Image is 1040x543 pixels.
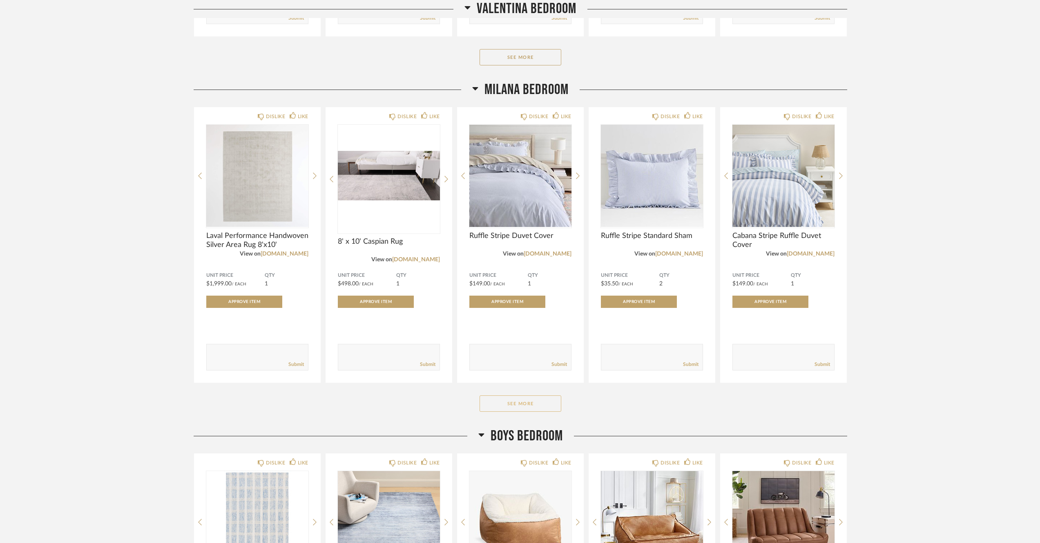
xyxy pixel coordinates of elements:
div: DISLIKE [792,459,811,467]
div: DISLIKE [661,459,680,467]
a: Submit [551,361,567,368]
span: View on [766,251,787,257]
a: [DOMAIN_NAME] [392,257,440,263]
a: [DOMAIN_NAME] [787,251,835,257]
button: Approve Item [469,296,545,308]
a: Submit [815,361,830,368]
span: $498.00 [338,281,359,287]
span: Approve Item [360,300,392,304]
span: Approve Item [228,300,260,304]
button: See More [480,49,561,65]
span: Unit Price [206,272,265,279]
div: LIKE [429,459,440,467]
div: 0 [338,125,440,227]
a: Submit [420,361,435,368]
div: LIKE [692,459,703,467]
div: LIKE [429,112,440,121]
a: [DOMAIN_NAME] [261,251,308,257]
div: DISLIKE [266,459,285,467]
span: 1 [265,281,268,287]
a: Submit [288,361,304,368]
span: View on [240,251,261,257]
span: Unit Price [732,272,791,279]
span: Approve Item [754,300,786,304]
span: QTY [396,272,440,279]
span: / Each [753,282,768,286]
span: 2 [659,281,663,287]
span: QTY [528,272,571,279]
span: Unit Price [469,272,528,279]
span: / Each [232,282,246,286]
img: undefined [601,125,703,227]
span: View on [634,251,655,257]
button: Approve Item [732,296,808,308]
span: BOYS BEDROOM [491,427,563,445]
span: MILANA BEDROOM [484,81,569,99]
a: Submit [288,15,304,22]
a: Submit [683,15,699,22]
div: LIKE [824,112,835,121]
span: / Each [618,282,633,286]
a: [DOMAIN_NAME] [655,251,703,257]
div: LIKE [824,459,835,467]
span: View on [371,257,392,263]
span: $149.00 [732,281,753,287]
div: DISLIKE [529,112,548,121]
span: / Each [359,282,373,286]
span: 1 [396,281,399,287]
div: DISLIKE [661,112,680,121]
span: Ruffle Stripe Standard Sham [601,231,703,240]
span: $35.50 [601,281,618,287]
div: LIKE [298,459,308,467]
span: Ruffle Stripe Duvet Cover [469,231,571,240]
span: Cabana Stripe Ruffle Duvet Cover [732,231,835,249]
img: undefined [469,125,571,227]
button: Approve Item [601,296,677,308]
span: Approve Item [623,300,655,304]
span: / Each [490,282,505,286]
img: undefined [732,125,835,227]
span: QTY [265,272,308,279]
span: $149.00 [469,281,490,287]
button: Approve Item [338,296,414,308]
div: LIKE [298,112,308,121]
span: QTY [791,272,835,279]
button: See More [480,395,561,412]
a: Submit [815,15,830,22]
img: undefined [206,125,308,227]
span: Laval Performance Handwoven Silver Area Rug 8'x10' [206,231,308,249]
div: DISLIKE [397,459,417,467]
button: Approve Item [206,296,282,308]
span: Approve Item [491,300,523,304]
span: $1,999.00 [206,281,232,287]
span: Unit Price [338,272,396,279]
span: Unit Price [601,272,659,279]
div: DISLIKE [529,459,548,467]
div: LIKE [561,459,571,467]
a: Submit [420,15,435,22]
div: DISLIKE [266,112,285,121]
div: DISLIKE [397,112,417,121]
span: 1 [528,281,531,287]
a: Submit [551,15,567,22]
a: [DOMAIN_NAME] [524,251,571,257]
span: 1 [791,281,794,287]
img: undefined [338,125,440,227]
span: View on [503,251,524,257]
div: DISLIKE [792,112,811,121]
div: LIKE [692,112,703,121]
a: Submit [683,361,699,368]
div: LIKE [561,112,571,121]
span: QTY [659,272,703,279]
span: 8' x 10' Caspian Rug [338,237,440,246]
